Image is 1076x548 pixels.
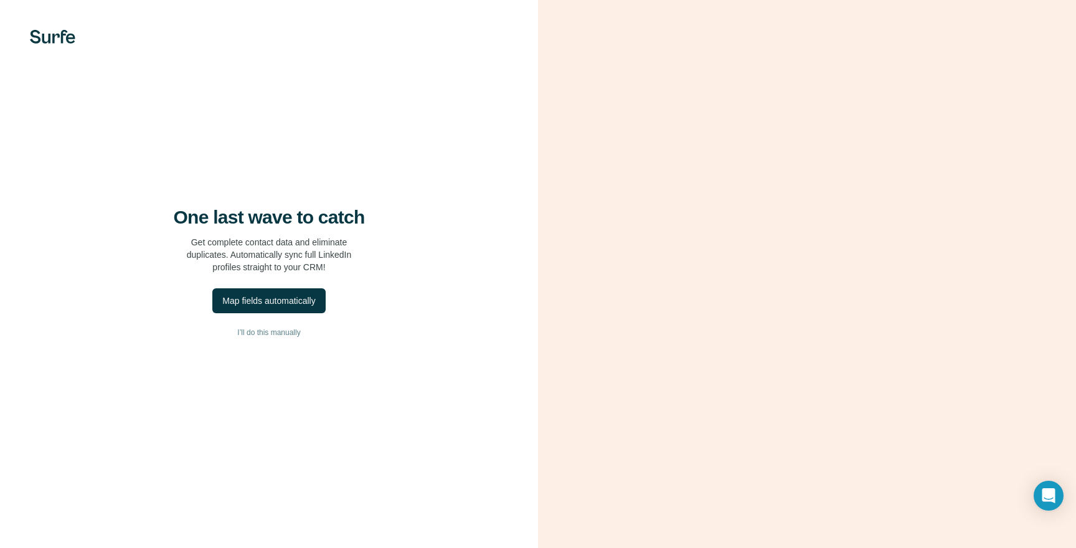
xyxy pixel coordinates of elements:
[174,206,365,229] h4: One last wave to catch
[25,323,513,342] button: I’ll do this manually
[30,30,75,44] img: Surfe's logo
[1034,481,1064,511] div: Open Intercom Messenger
[212,288,325,313] button: Map fields automatically
[237,327,300,338] span: I’ll do this manually
[187,236,352,273] p: Get complete contact data and eliminate duplicates. Automatically sync full LinkedIn profiles str...
[222,295,315,307] div: Map fields automatically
